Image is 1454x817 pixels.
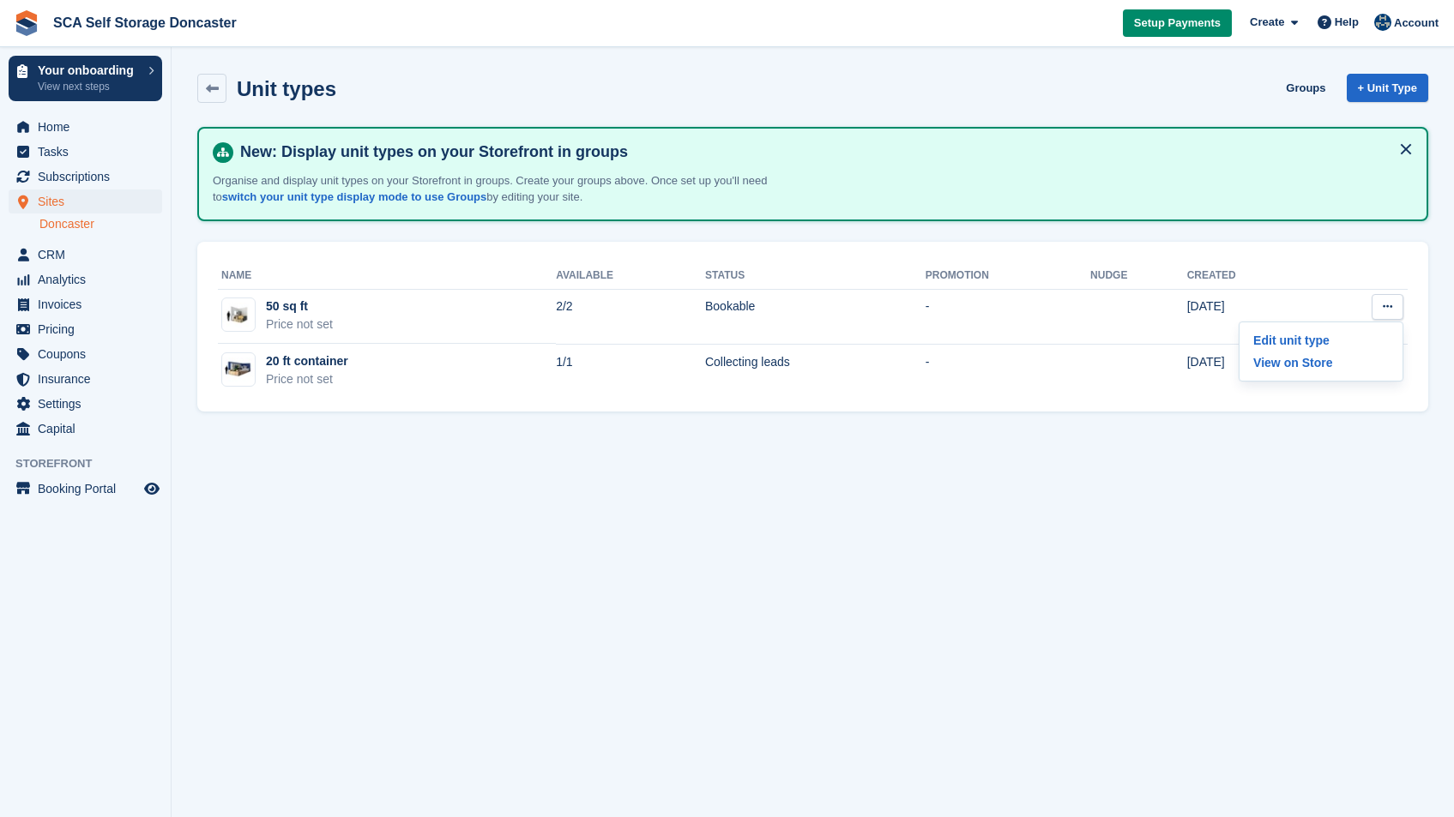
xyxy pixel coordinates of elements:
[266,315,333,333] div: Price not set
[9,56,162,101] a: Your onboarding View next steps
[213,172,813,206] p: Organise and display unit types on your Storefront in groups. Create your groups above. Once set ...
[9,392,162,416] a: menu
[1246,329,1396,351] a: Edit unit type
[9,243,162,267] a: menu
[556,289,705,344] td: 2/2
[1134,15,1221,32] span: Setup Payments
[1187,262,1314,290] th: Created
[15,455,171,472] span: Storefront
[38,392,141,416] span: Settings
[38,115,141,139] span: Home
[9,267,162,291] a: menu
[38,342,141,366] span: Coupons
[237,77,336,100] h2: Unit types
[222,303,255,327] img: 50.jpg
[705,344,926,398] td: Collecting leads
[9,165,162,189] a: menu
[1187,344,1314,398] td: [DATE]
[1335,14,1359,31] span: Help
[38,267,141,291] span: Analytics
[233,142,1413,162] h4: New: Display unit types on your Storefront in groups
[926,289,1090,344] td: -
[39,216,162,232] a: Doncaster
[38,189,141,213] span: Sites
[1374,14,1391,31] img: Sam Chapman
[222,190,486,203] a: switch your unit type display mode to use Groups
[38,165,141,189] span: Subscriptions
[556,262,705,290] th: Available
[38,417,141,441] span: Capital
[38,140,141,164] span: Tasks
[38,317,141,341] span: Pricing
[926,344,1090,398] td: -
[9,342,162,366] a: menu
[38,243,141,267] span: CRM
[9,115,162,139] a: menu
[9,417,162,441] a: menu
[9,317,162,341] a: menu
[705,289,926,344] td: Bookable
[222,357,255,382] img: 20.jpg
[14,10,39,36] img: stora-icon-8386f47178a22dfd0bd8f6a31ec36ba5ce8667c1dd55bd0f319d3a0aa187defe.svg
[38,477,141,501] span: Booking Portal
[1090,262,1187,290] th: Nudge
[9,477,162,501] a: menu
[38,64,140,76] p: Your onboarding
[556,344,705,398] td: 1/1
[1123,9,1232,38] a: Setup Payments
[142,478,162,499] a: Preview store
[38,367,141,391] span: Insurance
[1347,74,1428,102] a: + Unit Type
[38,292,141,316] span: Invoices
[266,297,333,315] div: 50 sq ft
[926,262,1090,290] th: Promotion
[9,367,162,391] a: menu
[9,292,162,316] a: menu
[9,189,162,213] a: menu
[218,262,556,290] th: Name
[38,79,140,94] p: View next steps
[705,262,926,290] th: Status
[1250,14,1284,31] span: Create
[1394,15,1439,32] span: Account
[1279,74,1332,102] a: Groups
[1187,289,1314,344] td: [DATE]
[266,370,348,388] div: Price not set
[46,9,244,37] a: SCA Self Storage Doncaster
[1246,351,1396,374] a: View on Store
[266,352,348,370] div: 20 ft container
[9,140,162,164] a: menu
